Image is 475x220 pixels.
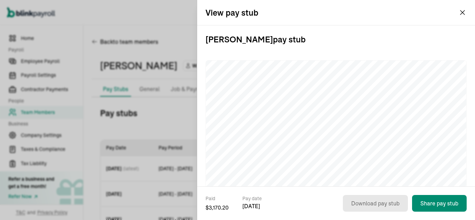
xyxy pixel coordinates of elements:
span: Pay date [242,195,262,202]
button: Download pay stub [343,195,408,212]
span: $ 3,170.20 [206,203,228,212]
span: Paid [206,195,228,202]
span: [DATE] [242,202,262,210]
h2: View pay stub [206,7,258,18]
h3: [PERSON_NAME] pay stub [206,25,467,53]
button: Share pay stub [412,195,467,212]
